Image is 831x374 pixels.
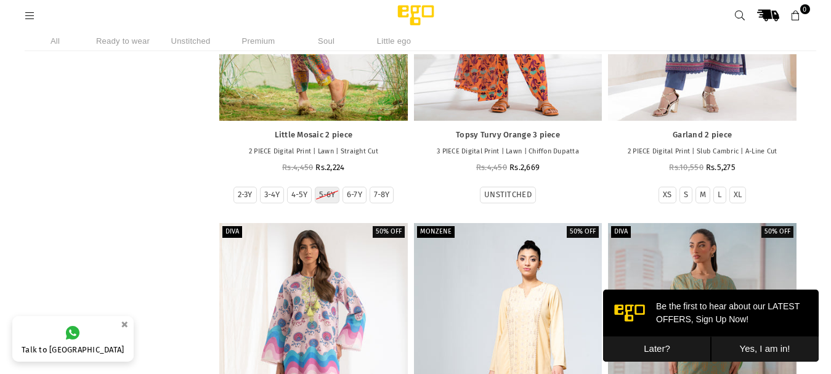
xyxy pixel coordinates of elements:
li: Little ego [363,31,425,51]
label: 3-4Y [264,190,280,200]
span: Rs.4,450 [282,163,313,172]
li: Unstitched [160,31,222,51]
label: 7-8Y [374,190,389,200]
label: Diva [222,226,242,238]
li: Premium [228,31,290,51]
li: All [25,31,86,51]
a: Search [729,4,752,26]
label: XS [663,190,672,200]
label: 6-7Y [347,190,362,200]
p: 2 PIECE Digital Print | Slub Cambric | A-Line Cut [614,147,790,157]
label: M [700,190,706,200]
a: Menu [19,10,41,20]
span: Rs.5,275 [706,163,736,172]
label: UNSTITCHED [484,190,532,200]
label: 50% off [761,226,793,238]
li: Soul [296,31,357,51]
span: Rs.2,224 [315,163,344,172]
span: Rs.10,550 [669,163,703,172]
button: × [117,314,132,335]
iframe: webpush-onsite [603,290,819,362]
label: Diva [611,226,631,238]
span: 0 [800,4,810,14]
a: Garland 2 piece [614,130,790,140]
label: 5-6Y [319,190,335,200]
p: 3 PIECE Digital Print | Lawn | Chiffon Dupatta [420,147,596,157]
label: Monzene [417,226,455,238]
li: Ready to wear [92,31,154,51]
label: S [684,190,688,200]
label: 4-5Y [291,190,307,200]
span: Rs.4,450 [476,163,507,172]
a: Topsy Turvy Orange 3 piece [420,130,596,140]
label: L [718,190,721,200]
label: XL [734,190,742,200]
label: 50% off [373,226,405,238]
a: Talk to [GEOGRAPHIC_DATA] [12,316,134,362]
span: Rs.2,669 [509,163,540,172]
label: 2-3Y [238,190,253,200]
label: 50% off [567,226,599,238]
a: Little Mosaic 2 piece [225,130,402,140]
a: 0 [785,4,807,26]
p: 2 PIECE Digital Print | Lawn | Straight Cut [225,147,402,157]
img: Ego [363,3,468,28]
